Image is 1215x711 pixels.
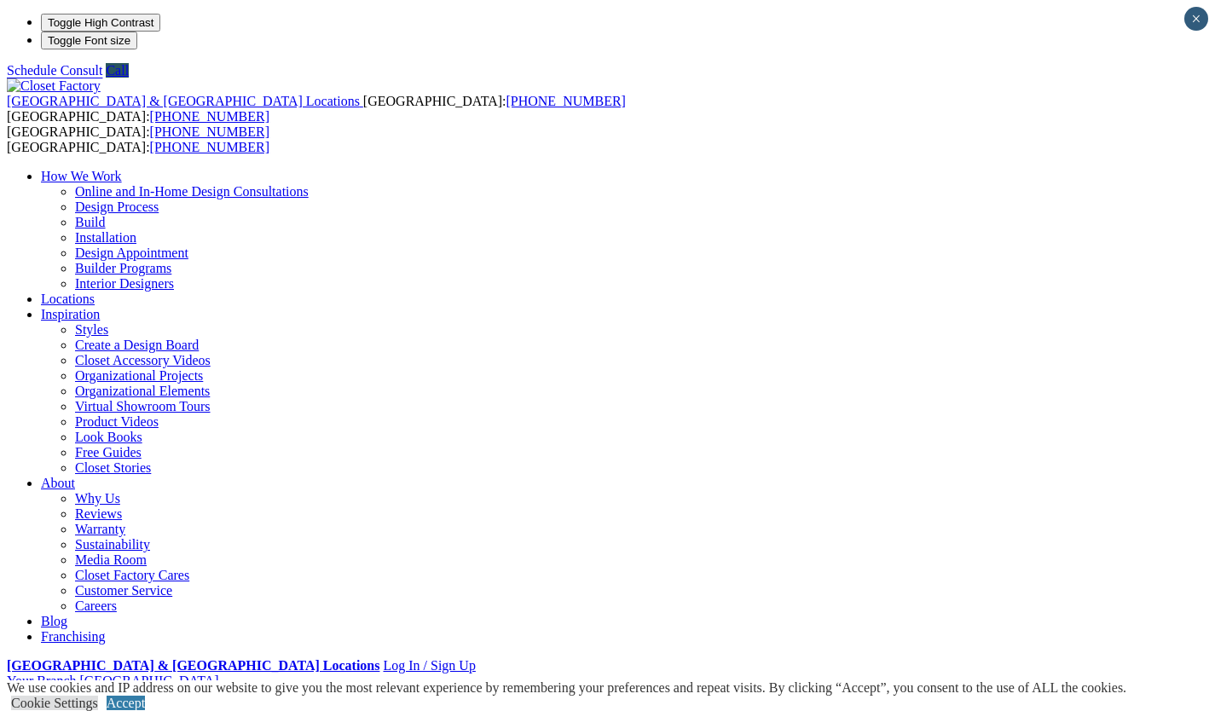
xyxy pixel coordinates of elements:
a: [GEOGRAPHIC_DATA] & [GEOGRAPHIC_DATA] Locations [7,658,379,673]
a: Look Books [75,430,142,444]
a: Create a Design Board [75,338,199,352]
a: How We Work [41,169,122,183]
a: [PHONE_NUMBER] [150,109,269,124]
a: Media Room [75,552,147,567]
a: Installation [75,230,136,245]
img: Closet Factory [7,78,101,94]
a: [PHONE_NUMBER] [150,124,269,139]
a: Styles [75,322,108,337]
a: Blog [41,614,67,628]
a: About [41,476,75,490]
a: Virtual Showroom Tours [75,399,211,413]
a: Online and In-Home Design Consultations [75,184,309,199]
a: Warranty [75,522,125,536]
a: Closet Accessory Videos [75,353,211,367]
div: We use cookies and IP address on our website to give you the most relevant experience by remember... [7,680,1126,696]
a: Cookie Settings [11,696,98,710]
a: Free Guides [75,445,142,460]
a: Design Process [75,199,159,214]
button: Toggle High Contrast [41,14,160,32]
a: Careers [75,598,117,613]
span: Toggle High Contrast [48,16,153,29]
a: Organizational Elements [75,384,210,398]
span: [GEOGRAPHIC_DATA]: [GEOGRAPHIC_DATA]: [7,124,269,154]
a: Interior Designers [75,276,174,291]
a: Log In / Sign Up [383,658,475,673]
a: Schedule Consult [7,63,102,78]
button: Toggle Font size [41,32,137,49]
a: Design Appointment [75,246,188,260]
a: Build [75,215,106,229]
a: Why Us [75,491,120,506]
span: Toggle Font size [48,34,130,47]
a: [PHONE_NUMBER] [150,140,269,154]
a: Inspiration [41,307,100,321]
span: [GEOGRAPHIC_DATA] [79,673,218,688]
span: Your Branch [7,673,76,688]
a: Sustainability [75,537,150,552]
a: Locations [41,292,95,306]
span: [GEOGRAPHIC_DATA] & [GEOGRAPHIC_DATA] Locations [7,94,360,108]
a: Your Branch [GEOGRAPHIC_DATA] [7,673,219,688]
span: [GEOGRAPHIC_DATA]: [GEOGRAPHIC_DATA]: [7,94,626,124]
a: [GEOGRAPHIC_DATA] & [GEOGRAPHIC_DATA] Locations [7,94,363,108]
a: Accept [107,696,145,710]
a: Call [106,63,129,78]
a: Closet Factory Cares [75,568,189,582]
a: Builder Programs [75,261,171,275]
a: Franchising [41,629,106,644]
button: Close [1184,7,1208,31]
a: Reviews [75,506,122,521]
a: Product Videos [75,414,159,429]
a: Closet Stories [75,460,151,475]
a: Customer Service [75,583,172,598]
a: [PHONE_NUMBER] [506,94,625,108]
a: Organizational Projects [75,368,203,383]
